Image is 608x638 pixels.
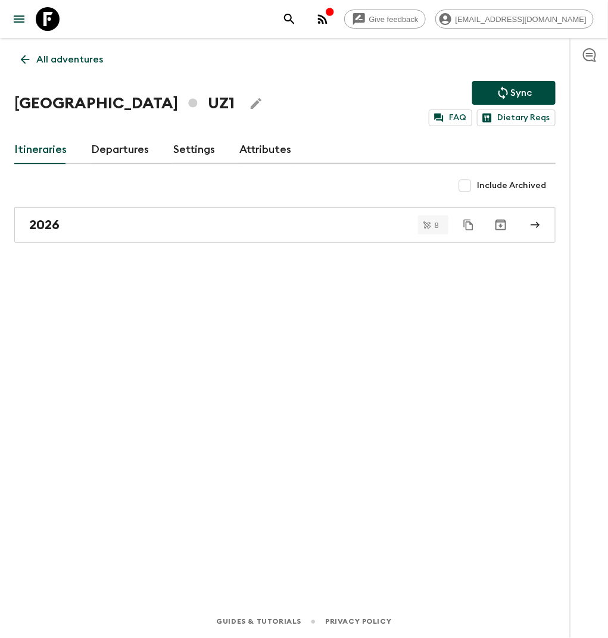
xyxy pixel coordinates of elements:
button: menu [7,7,31,31]
button: Edit Adventure Title [244,92,268,115]
h2: 2026 [29,217,60,233]
a: Guides & Tutorials [216,615,301,628]
a: FAQ [429,110,472,126]
span: [EMAIL_ADDRESS][DOMAIN_NAME] [449,15,593,24]
a: Dietary Reqs [477,110,556,126]
button: Sync adventure departures to the booking engine [472,81,556,105]
a: Attributes [239,136,292,164]
a: All adventures [14,48,110,71]
span: Include Archived [477,180,546,192]
span: 8 [428,221,446,229]
a: Give feedback [344,10,426,29]
a: 2026 [14,207,556,243]
div: [EMAIL_ADDRESS][DOMAIN_NAME] [435,10,594,29]
span: Give feedback [363,15,425,24]
a: Departures [91,136,149,164]
p: All adventures [36,52,103,67]
button: search adventures [278,7,301,31]
a: Settings [173,136,216,164]
p: Sync [510,86,532,100]
button: Archive [489,213,513,237]
a: Privacy Policy [325,615,391,628]
a: Itineraries [14,136,67,164]
button: Duplicate [458,214,479,236]
h1: [GEOGRAPHIC_DATA] UZ1 [14,92,235,115]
